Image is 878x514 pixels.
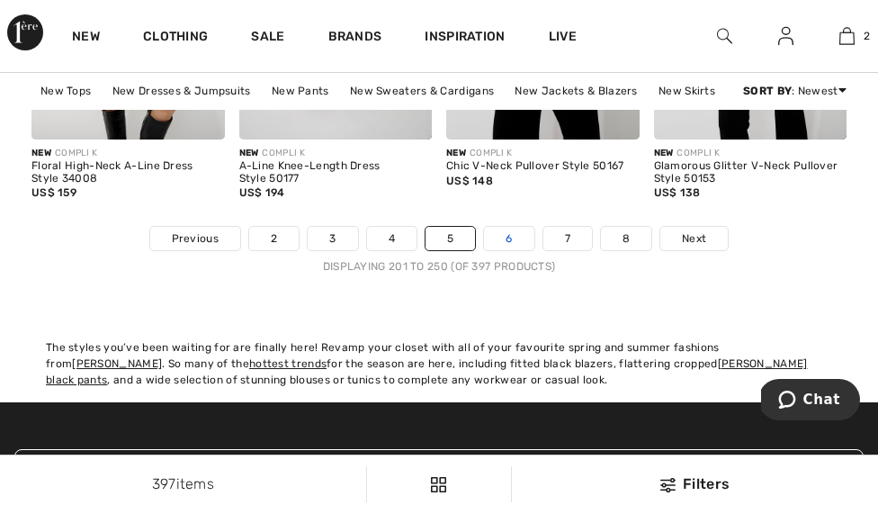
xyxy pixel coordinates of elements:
span: US$ 148 [446,175,493,187]
span: Next [682,230,706,247]
a: [PERSON_NAME] black pants [46,357,808,386]
span: US$ 138 [654,186,701,199]
a: 4 [367,227,417,250]
img: My Bag [839,25,855,47]
span: Inspiration [425,29,505,48]
iframe: Opens a widget where you can chat to one of our agents [761,379,860,424]
div: A-Line Knee-Length Dress Style 50177 [239,160,433,185]
div: The styles you’ve been waiting for are finally here! Revamp your closet with all of your favourit... [46,339,832,388]
a: New Tops [31,79,100,103]
div: Filters [523,473,867,495]
a: New Dresses & Jumpsuits [103,79,260,103]
span: New [31,148,51,158]
div: COMPLI K [654,147,847,160]
img: 1ère Avenue [7,14,43,50]
div: COMPLI K [31,147,225,160]
span: New [446,148,466,158]
span: New [654,148,674,158]
img: plus_v2.svg [199,113,211,126]
a: 6 [484,227,533,250]
img: plus_v2.svg [406,113,418,126]
a: [PERSON_NAME] [72,357,162,370]
a: New Skirts [650,79,724,103]
a: New Sweaters & Cardigans [341,79,503,103]
a: Next [660,227,728,250]
div: Glamorous Glitter V-Neck Pullover Style 50153 [654,160,847,185]
img: Filters [431,477,446,492]
a: hottest trends [249,357,327,370]
img: My Info [778,25,793,47]
a: Sale [251,29,284,48]
a: New Pants [263,79,338,103]
a: Clothing [143,29,208,48]
span: Previous [172,230,219,247]
img: Filters [660,478,676,492]
a: Live [549,27,577,46]
div: Floral High-Neck A-Line Dress Style 34008 [31,160,225,185]
a: 8 [601,227,651,250]
a: Sign In [764,25,808,48]
a: 5 [426,227,475,250]
span: New [239,148,259,158]
a: 7 [543,227,592,250]
a: New Jackets & Blazers [506,79,646,103]
a: Previous [150,227,240,250]
img: search the website [717,25,732,47]
div: COMPLI K [446,147,640,160]
nav: Page navigation [31,226,847,275]
a: New [72,29,100,48]
strong: Sort By [743,85,792,97]
span: 397 [152,475,176,492]
span: 2 [864,28,870,44]
a: 2 [818,25,877,47]
a: Brands [328,29,382,48]
div: COMPLI K [239,147,433,160]
div: : Newest [743,83,847,99]
div: Displaying 201 to 250 (of 397 products) [31,258,847,275]
div: Chic V-Neck Pullover Style 50167 [446,160,640,173]
img: plus_v2.svg [820,113,833,126]
a: New Outerwear [727,79,829,103]
img: plus_v2.svg [614,113,626,126]
a: 2 [249,227,299,250]
a: 3 [308,227,357,250]
span: US$ 194 [239,186,285,199]
span: US$ 159 [31,186,76,199]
